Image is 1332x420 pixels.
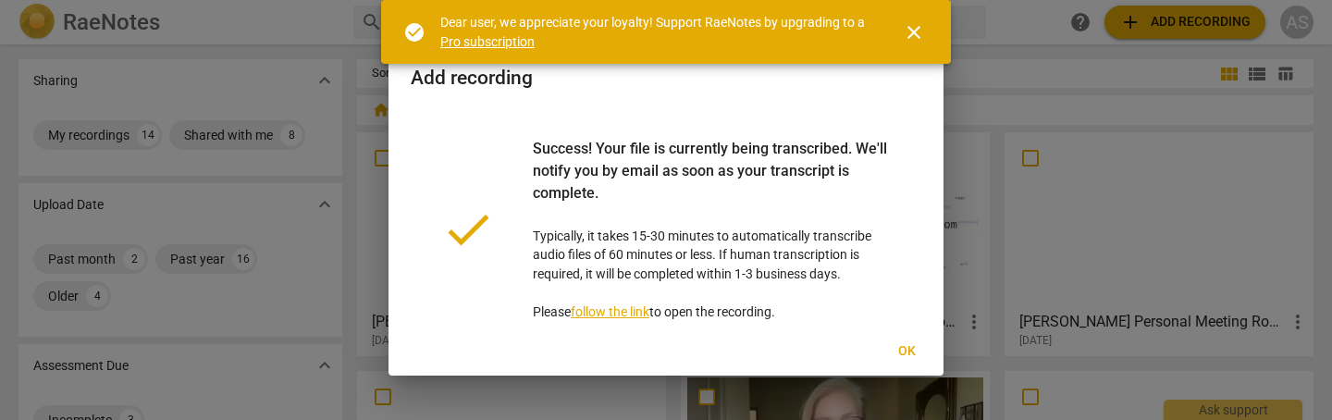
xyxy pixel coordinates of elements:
[892,10,936,55] button: Close
[403,21,425,43] span: check_circle
[903,21,925,43] span: close
[533,138,892,227] div: Success! Your file is currently being transcribed. We'll notify you by email as soon as your tran...
[440,34,535,49] a: Pro subscription
[411,67,921,90] h2: Add recording
[440,13,869,51] div: Dear user, we appreciate your loyalty! Support RaeNotes by upgrading to a
[440,202,496,257] span: done
[533,138,892,322] p: Typically, it takes 15-30 minutes to automatically transcribe audio files of 60 minutes or less. ...
[892,342,921,361] span: Ok
[571,304,649,319] a: follow the link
